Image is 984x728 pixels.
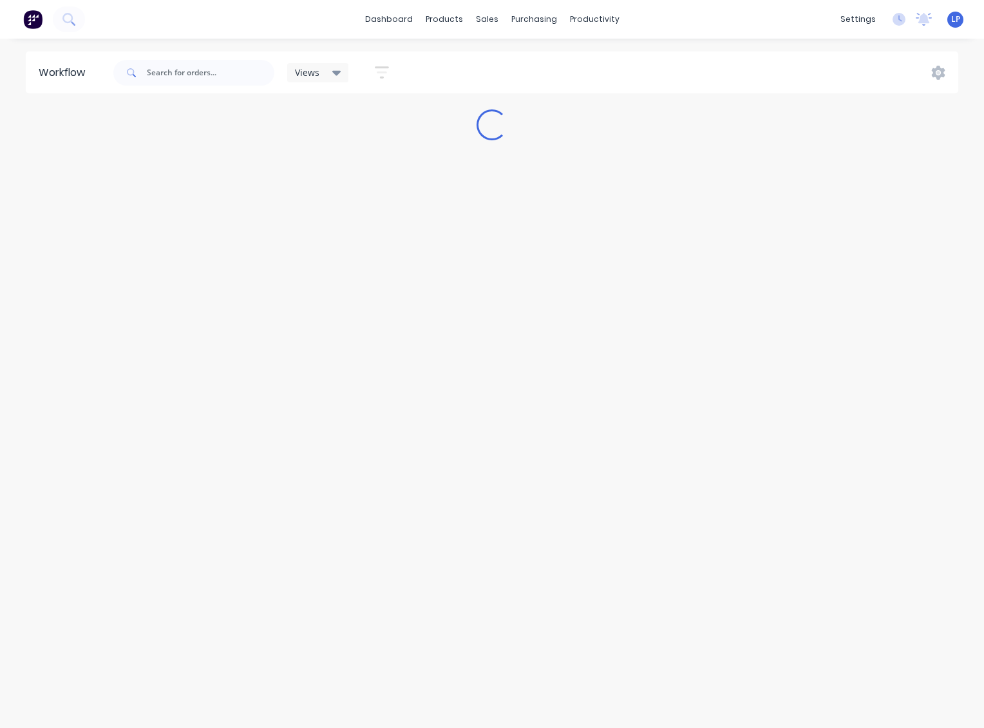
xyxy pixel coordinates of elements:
span: Views [295,66,319,79]
div: settings [834,10,882,29]
div: Workflow [39,65,91,80]
span: LP [951,14,960,25]
div: products [419,10,469,29]
div: sales [469,10,505,29]
div: purchasing [505,10,563,29]
input: Search for orders... [147,60,274,86]
a: dashboard [359,10,419,29]
div: productivity [563,10,626,29]
img: Factory [23,10,43,29]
